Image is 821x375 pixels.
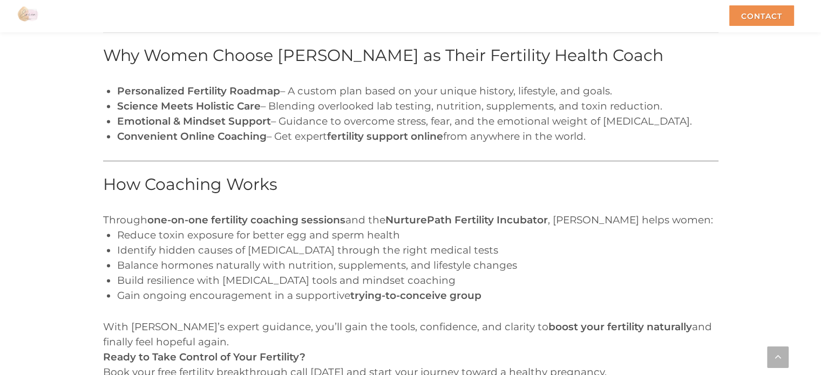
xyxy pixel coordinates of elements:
[117,130,267,142] strong: Convenient Online Coaching
[117,228,718,243] div: Reduce toxin exposure for better egg and sperm health
[729,5,794,26] div: Contact
[147,214,345,226] strong: one-on-one fertility coaching sessions
[117,115,271,127] strong: Emotional & Mindset Support
[103,319,718,350] div: With [PERSON_NAME]’s expert guidance, you’ll gain the tools, confidence, and clarity to and final...
[117,85,280,97] strong: Personalized Fertility Roadmap
[103,213,718,228] div: Through and the , [PERSON_NAME] helps women:
[117,100,261,112] strong: Science Meets Holistic Care
[103,351,306,363] strong: Ready to Take Control of Your Fertility?
[548,321,692,333] strong: boost your fertility naturally
[117,99,718,114] div: – Blending overlooked lab testing, nutrition, supplements, and toxin reduction.
[350,289,481,302] strong: trying-to-conceive group
[117,243,718,258] div: Identify hidden causes of [MEDICAL_DATA] through the right medical tests
[117,129,718,144] div: – Get expert from anywhere in the world.
[103,43,718,67] h2: Why Women Choose [PERSON_NAME] as Their Fertility Health Coach
[327,130,443,142] strong: fertility support online
[117,84,718,99] div: – A custom plan based on your unique history, lifestyle, and goals.
[103,172,718,196] h2: How Coaching Works
[117,114,718,129] div: – Guidance to overcome stress, fear, and the emotional weight of [MEDICAL_DATA].
[117,288,718,303] div: Gain ongoing encouragement in a supportive
[117,273,718,288] div: Build resilience with [MEDICAL_DATA] tools and mindset coaching
[117,258,718,273] div: Balance hormones naturally with nutrition, supplements, and lifestyle changes
[385,214,548,226] strong: NurturePath Fertility Incubator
